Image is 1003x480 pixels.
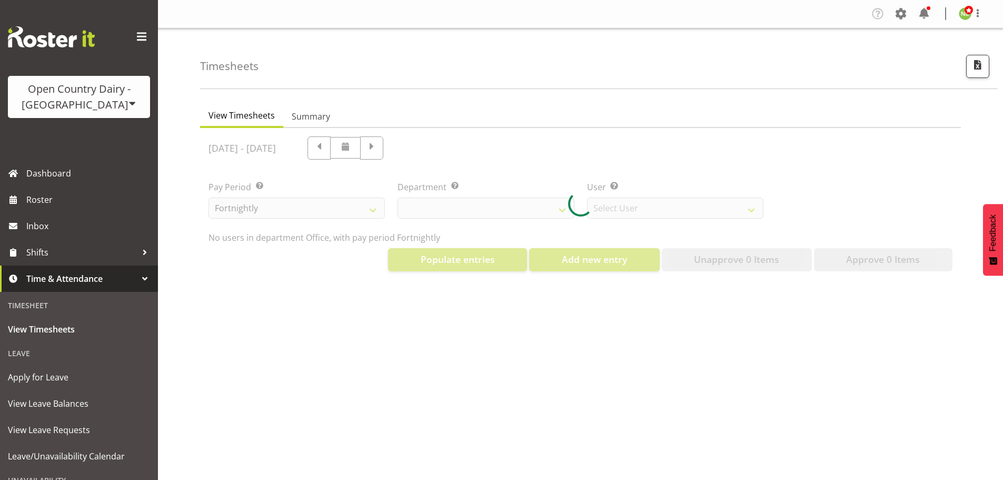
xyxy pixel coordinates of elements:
span: View Leave Requests [8,422,150,438]
img: Rosterit website logo [8,26,95,47]
div: Timesheet [3,295,155,316]
span: Roster [26,192,153,208]
span: Feedback [988,214,998,251]
span: Leave/Unavailability Calendar [8,448,150,464]
a: View Leave Balances [3,390,155,417]
span: View Leave Balances [8,396,150,412]
span: Apply for Leave [8,369,150,385]
span: Inbox [26,218,153,234]
span: View Timesheets [208,109,275,122]
a: View Leave Requests [3,417,155,443]
a: Apply for Leave [3,364,155,390]
a: Leave/Unavailability Calendar [3,443,155,469]
span: Dashboard [26,165,153,181]
h4: Timesheets [200,60,259,72]
span: Time & Attendance [26,271,137,287]
span: Shifts [26,244,137,260]
button: Feedback - Show survey [983,204,1003,276]
a: View Timesheets [3,316,155,342]
span: Summary [292,110,330,123]
button: Export CSV [966,55,989,78]
div: Open Country Dairy - [GEOGRAPHIC_DATA] [18,81,140,113]
span: View Timesheets [8,321,150,337]
div: Leave [3,342,155,364]
img: nicole-lloyd7454.jpg [959,7,971,20]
